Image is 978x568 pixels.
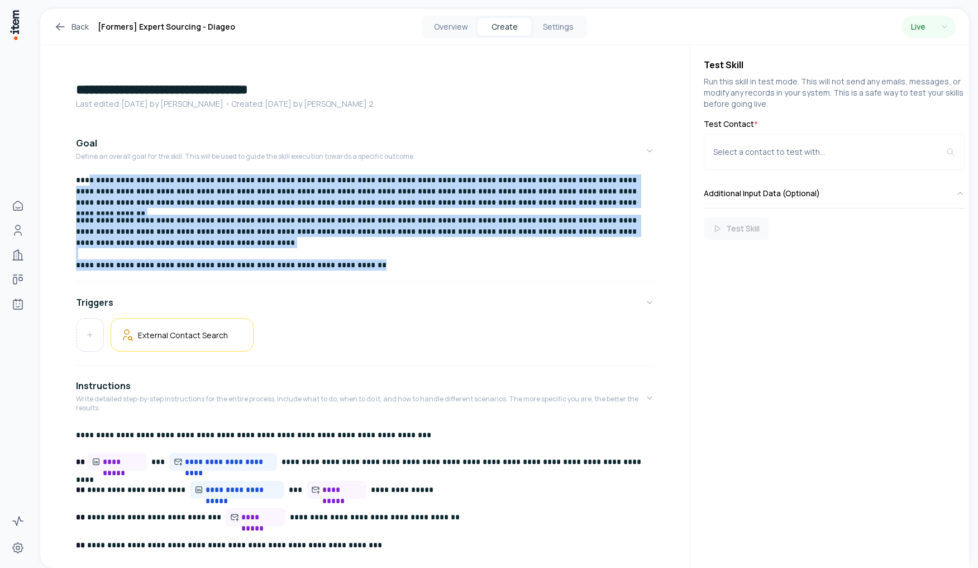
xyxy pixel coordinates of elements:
[54,20,89,34] a: Back
[7,510,29,532] a: Activity
[76,296,113,309] h4: Triggers
[7,219,29,242] a: People
[704,76,965,110] p: Run this skill in test mode. This will not send any emails, messages, or modify any records in yo...
[76,395,645,413] p: Write detailed step-by-step instructions for the entire process. Include what to do, when to do i...
[531,18,585,36] button: Settings
[76,318,654,361] div: Triggers
[704,119,965,130] label: Test Contact
[478,18,531,36] button: Create
[7,293,29,315] a: Agents
[76,379,131,392] h4: Instructions
[76,136,97,150] h4: Goal
[7,268,29,291] a: Deals
[98,20,235,34] h1: [Formers] Expert Sourcing - Diageo
[704,58,965,72] h4: Test Skill
[76,152,415,161] p: Define an overall goal for the skill. This will be used to guide the skill execution towards a sp...
[76,98,654,110] p: Last edited: [DATE] by [PERSON_NAME] ・Created: [DATE] by [PERSON_NAME] 2
[138,330,228,340] h5: External Contact Search
[7,195,29,217] a: Home
[76,127,654,174] button: GoalDefine an overall goal for the skill. This will be used to guide the skill execution towards ...
[76,370,654,426] button: InstructionsWrite detailed step-by-step instructions for the entire process. Include what to do, ...
[704,179,965,208] button: Additional Input Data (Optional)
[9,9,20,41] img: Item Brain Logo
[76,287,654,318] button: Triggers
[713,146,946,158] div: Select a contact to test with...
[424,18,478,36] button: Overview
[76,174,654,277] div: GoalDefine an overall goal for the skill. This will be used to guide the skill execution towards ...
[7,537,29,559] a: Settings
[7,244,29,266] a: Companies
